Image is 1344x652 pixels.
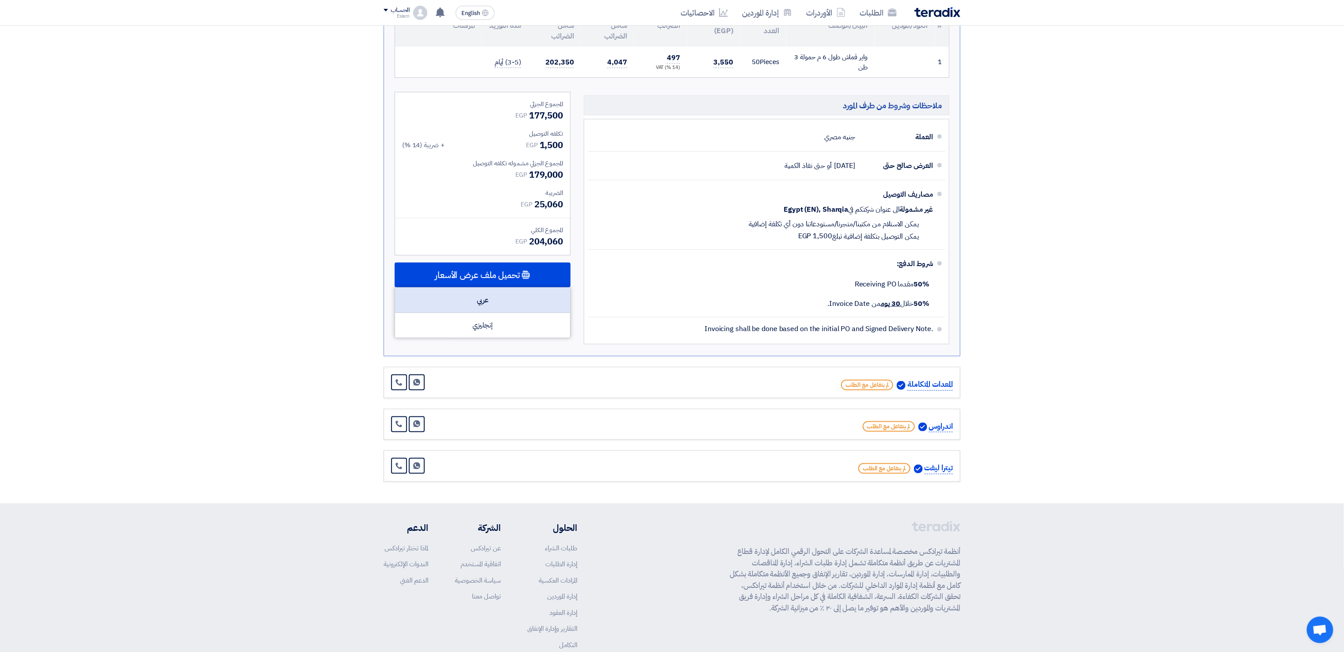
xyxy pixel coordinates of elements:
[395,4,482,47] th: المرفقات
[713,57,733,68] span: 3,550
[862,184,933,205] div: مصاريف التوصيل
[740,4,786,47] th: الكمية/العدد
[881,298,900,309] u: 30 يوم
[914,7,960,17] img: Teradix logo
[918,423,927,431] img: Verified Account
[687,4,740,47] th: سعر الوحدة (EGP)
[395,288,570,313] div: عربي
[402,225,563,235] div: المجموع الكلي
[402,129,563,138] div: تكلفه التوصيل
[900,205,933,214] span: غير مشمولة
[799,2,853,23] a: الأوردرات
[413,6,427,20] img: profile_test.png
[752,57,760,67] span: 50
[395,313,570,338] div: إنجليزي
[914,465,923,473] img: Verified Account
[798,232,832,240] span: 1,500 EGP
[749,220,919,229] span: يمكن الاستلام من مكتبنا/متجرنا/مستودعاتنا دون أي تكلفة إضافية
[471,543,501,553] a: عن تيرادكس
[529,235,563,248] span: 204,060
[545,559,577,569] a: إدارة الطلبات
[907,379,953,391] p: المعدات المتكاملة
[527,521,577,534] li: الحلول
[402,140,445,150] div: + ضريبة (14 %)
[495,57,521,68] span: (3-5) أيام
[925,462,953,474] p: تيترا ليفت
[607,57,627,68] span: 4,047
[740,47,786,77] td: Pieces
[848,205,899,214] span: الى عنوان شركتكم في
[546,57,574,68] span: 202,350
[515,237,527,246] span: EGP
[384,14,410,19] div: Eslam
[482,4,528,47] th: مدة التوريد
[435,271,520,279] span: تحميل ملف عرض الأسعار
[472,591,501,601] a: تواصل معنا
[391,7,410,14] div: الحساب
[832,232,919,241] span: يمكن التوصيل بتكلفة إضافية تبلغ
[735,2,799,23] a: إدارة الموردين
[827,161,832,170] span: أو
[853,2,904,23] a: الطلبات
[559,640,577,650] a: التكامل
[914,279,929,290] strong: 50%
[897,381,906,390] img: Verified Account
[529,168,563,181] span: 179,000
[855,279,929,290] span: مقدما Receiving PO
[545,543,577,553] a: طلبات الشراء
[667,53,680,64] span: 497
[527,624,577,633] a: التقارير وإدارة الإنفاق
[529,109,563,122] span: 177,500
[402,159,563,168] div: المجموع الجزئي مشموله تكلفه التوصيل
[834,161,855,170] span: [DATE]
[400,576,428,585] a: الدعم الفني
[581,4,634,47] th: سعر الوحدة شامل الضرائب
[641,64,680,72] div: (14 %) VAT
[634,4,687,47] th: الضرائب
[862,155,933,176] div: العرض صالح حتى
[461,559,501,569] a: اتفاقية المستخدم
[875,4,935,47] th: الكود/الموديل
[841,380,893,390] span: لم يتفاعل مع الطلب
[935,4,949,47] th: #
[385,543,428,553] a: لماذا تختار تيرادكس
[384,521,428,534] li: الدعم
[402,188,563,198] div: الضريبة
[730,546,960,614] p: أنظمة تيرادكس مخصصة لمساعدة الشركات على التحول الرقمي الكامل لإدارة قطاع المشتريات عن طريق أنظمة ...
[534,198,563,211] span: 25,060
[935,47,949,77] td: 1
[402,99,563,109] div: المجموع الجزئي
[786,4,875,47] th: البيان/الوصف
[549,608,577,618] a: إدارة العقود
[528,4,581,47] th: الإجمالي شامل الضرائب
[929,421,953,433] p: اندراوس
[384,559,428,569] a: الندوات الإلكترونية
[858,463,910,474] span: لم يتفاعل مع الطلب
[828,298,929,309] span: خلال من Invoice Date.
[784,205,848,214] span: Egypt (EN), Sharqia
[793,52,868,72] div: واير قماش طول 6 م حمولة 3 طن
[862,126,933,148] div: العملة
[674,2,735,23] a: الاحصائيات
[455,521,501,534] li: الشركة
[704,324,933,333] span: Invoicing shall be done based on the initial PO and Signed Delivery Note.
[540,138,563,152] span: 1,500
[515,170,527,179] span: EGP
[914,298,929,309] strong: 50%
[1307,617,1333,643] a: Open chat
[515,111,527,120] span: EGP
[456,6,495,20] button: English
[526,141,538,150] span: EGP
[461,10,480,16] span: English
[784,161,825,170] span: حتى نفاذ الكمية
[825,129,855,145] div: جنيه مصري
[455,576,501,585] a: سياسة الخصوصية
[602,253,933,275] div: شروط الدفع:
[539,576,577,585] a: المزادات العكسية
[521,200,533,209] span: EGP
[584,95,949,115] h5: ملاحظات وشروط من طرف المورد
[863,421,915,432] span: لم يتفاعل مع الطلب
[547,591,577,601] a: إدارة الموردين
